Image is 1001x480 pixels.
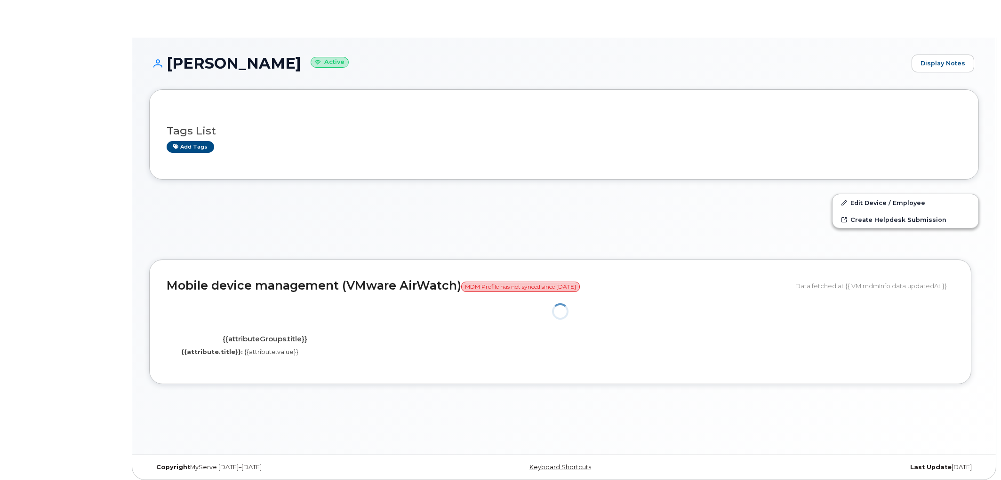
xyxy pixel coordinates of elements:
[181,347,243,356] label: {{attribute.title}}:
[311,57,349,68] small: Active
[149,464,426,471] div: MyServe [DATE]–[DATE]
[529,464,591,471] a: Keyboard Shortcuts
[156,464,190,471] strong: Copyright
[149,55,907,71] h1: [PERSON_NAME]
[167,141,214,153] a: Add tags
[167,125,961,137] h3: Tags List
[461,282,580,292] span: MDM Profile has not synced since [DATE]
[795,277,954,295] div: Data fetched at {{ VM.mdmInfo.data.updatedAt }}
[167,279,788,292] h2: Mobile device management (VMware AirWatch)
[912,55,974,72] a: Display Notes
[833,194,978,211] a: Edit Device / Employee
[910,464,952,471] strong: Last Update
[833,211,978,228] a: Create Helpdesk Submission
[244,348,298,355] span: {{attribute.value}}
[174,335,356,343] h4: {{attributeGroups.title}}
[702,464,979,471] div: [DATE]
